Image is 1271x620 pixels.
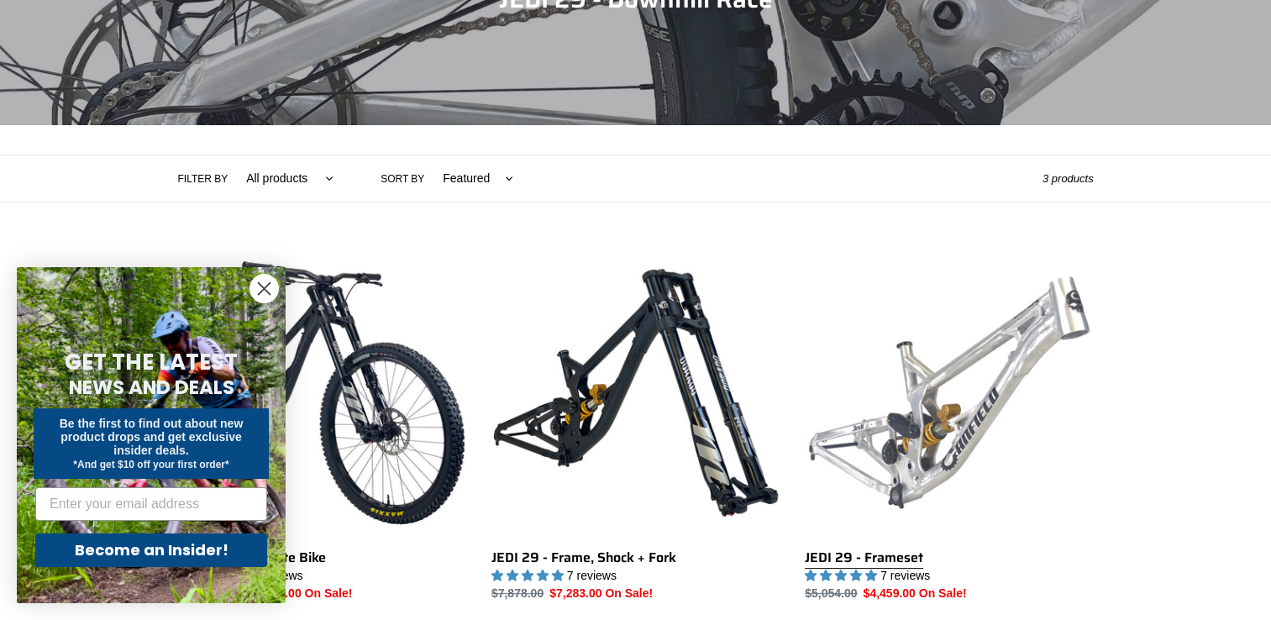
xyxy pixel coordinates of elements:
input: Enter your email address [35,487,267,521]
span: Be the first to find out about new product drops and get exclusive insider deals. [60,417,244,457]
label: Filter by [178,171,228,187]
span: 3 products [1043,172,1094,185]
label: Sort by [381,171,424,187]
span: *And get $10 off your first order* [73,459,228,470]
span: GET THE LATEST [65,347,238,377]
button: Close dialog [249,274,279,303]
span: NEWS AND DEALS [69,374,234,401]
button: Become an Insider! [35,533,267,567]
